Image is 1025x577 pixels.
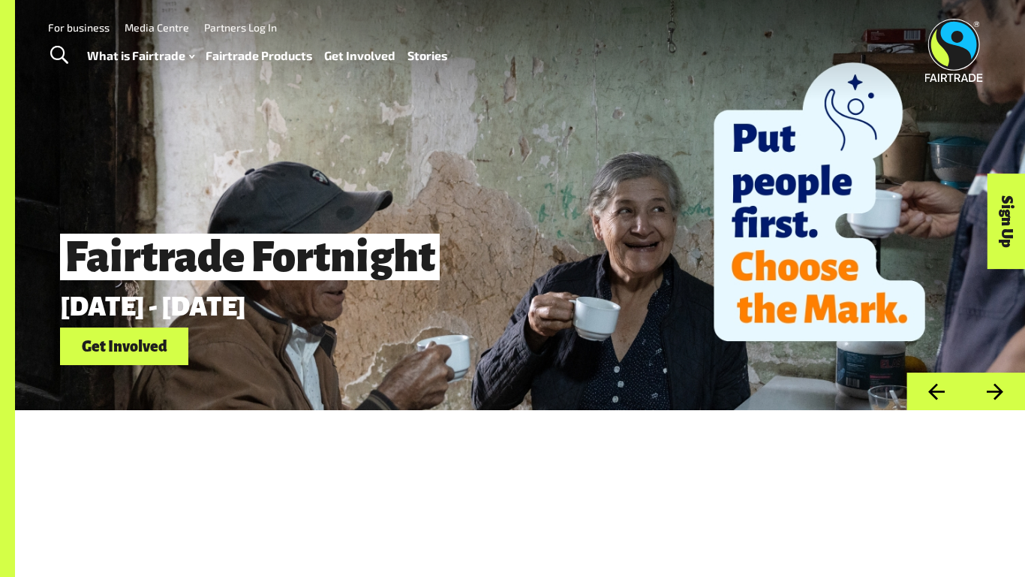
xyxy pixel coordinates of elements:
a: Media Centre [125,21,189,34]
a: Toggle Search [41,37,77,74]
button: Next [966,373,1025,411]
a: Stories [407,45,447,67]
span: Fairtrade Fortnight [60,234,440,280]
a: For business [48,21,110,34]
a: Get Involved [60,328,188,366]
p: [DATE] - [DATE] [60,292,824,322]
button: Previous [906,373,966,411]
a: What is Fairtrade [87,45,194,67]
a: Fairtrade Products [206,45,312,67]
img: Fairtrade Australia New Zealand logo [925,19,983,82]
a: Get Involved [324,45,395,67]
a: Partners Log In [204,21,277,34]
